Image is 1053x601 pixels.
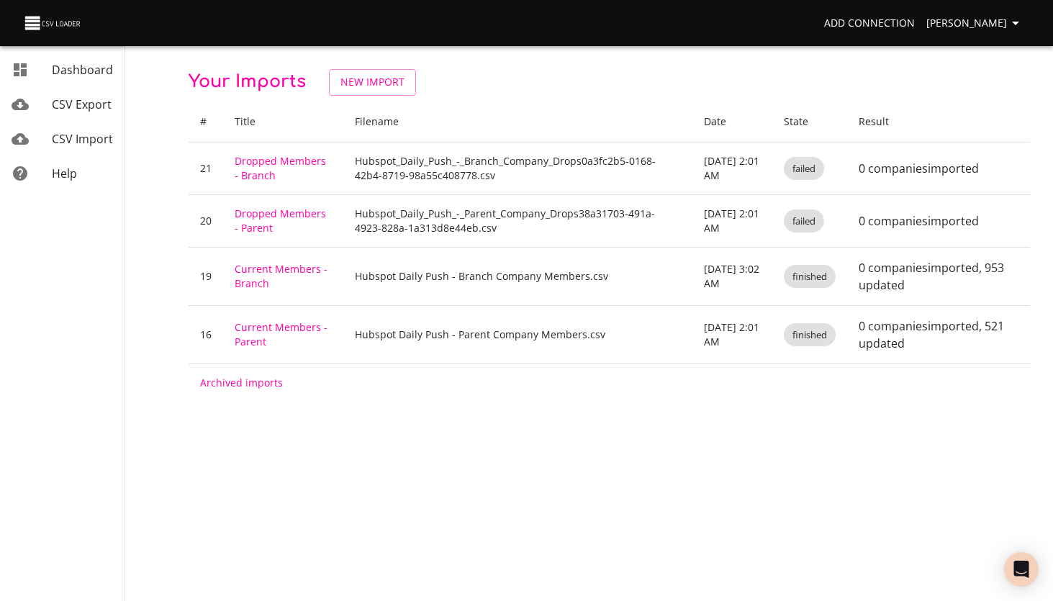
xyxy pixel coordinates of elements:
[189,101,223,143] th: #
[343,305,692,363] td: Hubspot Daily Push - Parent Company Members.csv
[1004,552,1039,587] div: Open Intercom Messenger
[235,320,327,348] a: Current Members - Parent
[343,101,692,143] th: Filename
[52,166,77,181] span: Help
[223,101,343,143] th: Title
[343,194,692,247] td: Hubspot_Daily_Push_-_Parent_Company_Drops38a31703-491a-4923-828a-1a313d8e44eb.csv
[859,160,1018,177] p: 0 companies imported
[772,101,847,143] th: State
[692,101,772,143] th: Date
[52,62,113,78] span: Dashboard
[343,247,692,305] td: Hubspot Daily Push - Branch Company Members.csv
[859,212,1018,230] p: 0 companies imported
[784,214,824,228] span: failed
[189,72,306,91] span: Your Imports
[784,270,836,284] span: finished
[189,247,223,305] td: 19
[784,328,836,342] span: finished
[200,376,283,389] a: Archived imports
[818,10,921,37] a: Add Connection
[847,101,1030,143] th: Result
[824,14,915,32] span: Add Connection
[859,259,1018,294] p: 0 companies imported , 953 updated
[52,131,113,147] span: CSV Import
[235,154,326,182] a: Dropped Members - Branch
[52,96,112,112] span: CSV Export
[329,69,416,96] a: New Import
[692,305,772,363] td: [DATE] 2:01 AM
[692,247,772,305] td: [DATE] 3:02 AM
[235,262,327,290] a: Current Members - Branch
[859,317,1018,352] p: 0 companies imported , 521 updated
[921,10,1030,37] button: [PERSON_NAME]
[189,142,223,194] td: 21
[189,305,223,363] td: 16
[926,14,1024,32] span: [PERSON_NAME]
[784,162,824,176] span: failed
[692,194,772,247] td: [DATE] 2:01 AM
[692,142,772,194] td: [DATE] 2:01 AM
[189,194,223,247] td: 20
[343,142,692,194] td: Hubspot_Daily_Push_-_Branch_Company_Drops0a3fc2b5-0168-42b4-8719-98a55c408778.csv
[23,13,83,33] img: CSV Loader
[340,73,405,91] span: New Import
[235,207,326,235] a: Dropped Members - Parent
